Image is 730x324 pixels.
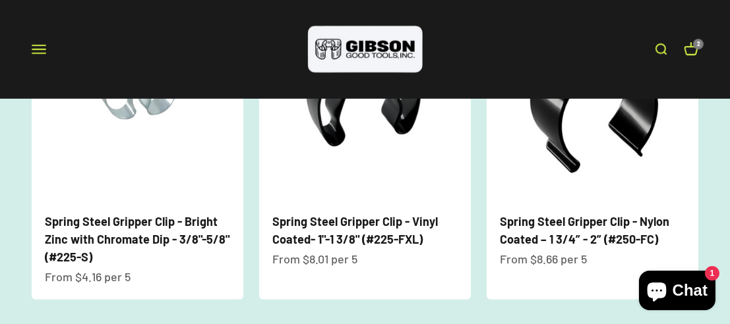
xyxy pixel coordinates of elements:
[45,214,229,264] a: Spring Steel Gripper Clip - Bright Zinc with Chromate Dip - 3/8"-5/8" (#225-S)
[272,250,357,269] sale-price: From $8.01 per 5
[693,39,704,49] cart-count: 2
[635,271,719,313] inbox-online-store-chat: Shopify online store chat
[500,250,587,269] sale-price: From $8.66 per 5
[272,214,438,246] a: Spring Steel Gripper Clip - Vinyl Coated- 1"-1 3/8" (#225-FXL)
[500,214,669,246] a: Spring Steel Gripper Clip - Nylon Coated – 1 3/4” - 2” (#250-FC)
[45,267,131,286] sale-price: From $4.16 per 5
